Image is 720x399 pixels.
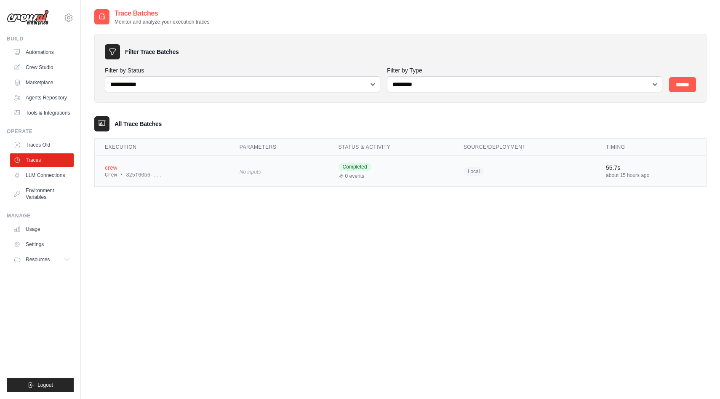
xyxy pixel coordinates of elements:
[37,382,53,388] span: Logout
[606,172,696,179] div: about 15 hours ago
[464,167,484,176] span: Local
[10,153,74,167] a: Traces
[115,19,209,25] p: Monitor and analyze your execution traces
[10,238,74,251] a: Settings
[10,253,74,266] button: Resources
[115,8,209,19] h2: Trace Batches
[10,222,74,236] a: Usage
[240,166,318,177] div: No inputs
[7,212,74,219] div: Manage
[105,172,219,179] div: Crew • 825f60b6-...
[387,66,662,75] label: Filter by Type
[10,106,74,120] a: Tools & Integrations
[339,163,371,171] span: Completed
[7,378,74,392] button: Logout
[7,35,74,42] div: Build
[125,48,179,56] h3: Filter Trace Batches
[10,91,74,104] a: Agents Repository
[26,256,50,263] span: Resources
[10,46,74,59] a: Automations
[105,66,380,75] label: Filter by Status
[95,139,229,156] th: Execution
[345,173,364,179] span: 0 events
[240,169,261,175] span: No inputs
[95,156,706,187] tr: View details for crew execution
[453,139,596,156] th: Source/Deployment
[10,61,74,74] a: Crew Studio
[7,128,74,135] div: Operate
[606,163,696,172] div: 55.7s
[105,163,219,172] div: crew
[7,10,49,26] img: Logo
[10,76,74,89] a: Marketplace
[328,139,453,156] th: Status & Activity
[10,138,74,152] a: Traces Old
[229,139,328,156] th: Parameters
[596,139,706,156] th: Timing
[10,169,74,182] a: LLM Connections
[10,184,74,204] a: Environment Variables
[115,120,162,128] h3: All Trace Batches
